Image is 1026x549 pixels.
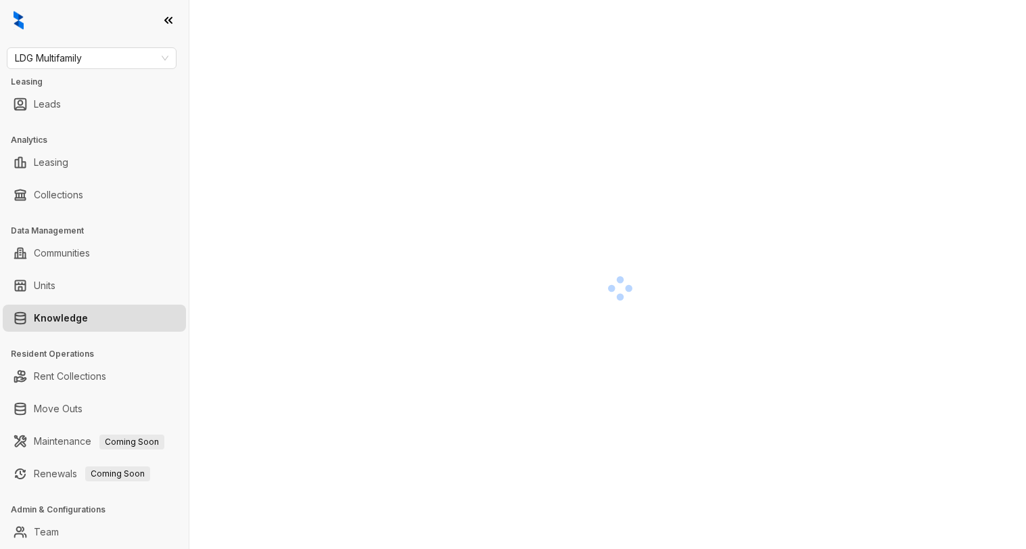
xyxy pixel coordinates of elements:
a: Communities [34,240,90,267]
h3: Admin & Configurations [11,504,189,516]
li: Communities [3,240,186,267]
a: Knowledge [34,305,88,332]
li: Maintenance [3,428,186,455]
h3: Leasing [11,76,189,88]
li: Collections [3,181,186,208]
a: Rent Collections [34,363,106,390]
a: Leasing [34,149,68,176]
h3: Analytics [11,134,189,146]
a: Units [34,272,55,299]
li: Units [3,272,186,299]
li: Leads [3,91,186,118]
span: LDG Multifamily [15,48,168,68]
a: Collections [34,181,83,208]
img: logo [14,11,24,30]
h3: Resident Operations [11,348,189,360]
a: Leads [34,91,61,118]
li: Rent Collections [3,363,186,390]
li: Leasing [3,149,186,176]
li: Knowledge [3,305,186,332]
li: Renewals [3,460,186,487]
li: Move Outs [3,395,186,422]
a: Move Outs [34,395,83,422]
a: Team [34,519,59,546]
span: Coming Soon [85,466,150,481]
h3: Data Management [11,225,189,237]
a: RenewalsComing Soon [34,460,150,487]
span: Coming Soon [99,435,164,449]
li: Team [3,519,186,546]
